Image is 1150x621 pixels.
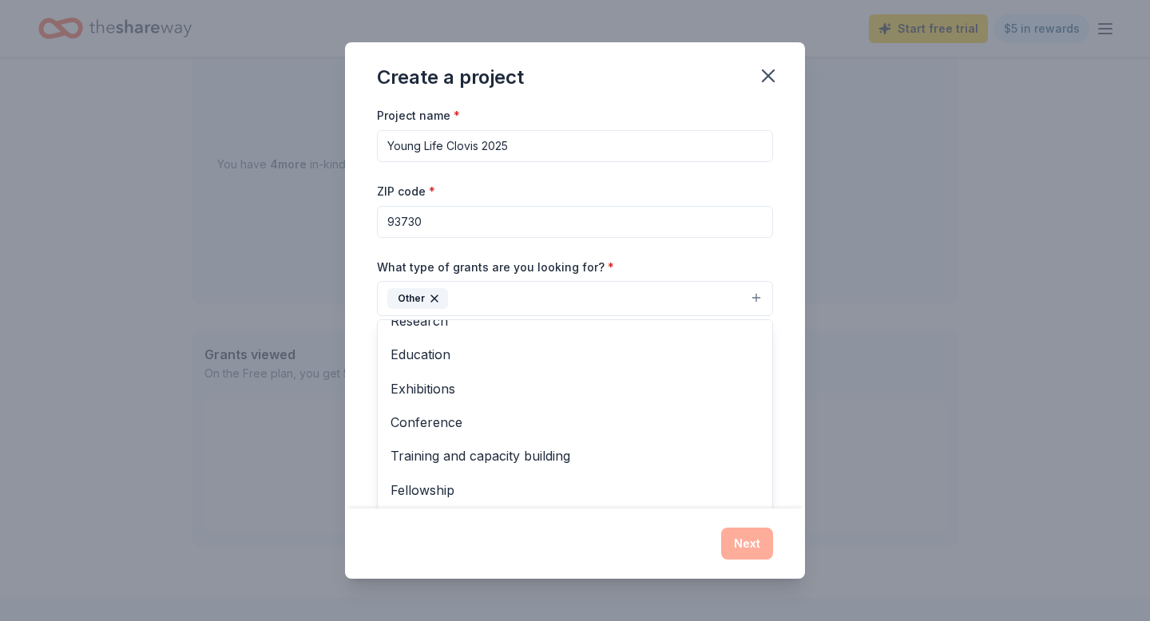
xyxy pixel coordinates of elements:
span: Fellowship [391,480,759,500]
span: Exhibitions [391,378,759,399]
span: Conference [391,412,759,433]
span: Training and capacity building [391,445,759,466]
button: Other [377,281,773,316]
div: Other [387,288,448,309]
div: Other [377,319,773,511]
span: Education [391,344,759,365]
span: Research [391,310,759,331]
